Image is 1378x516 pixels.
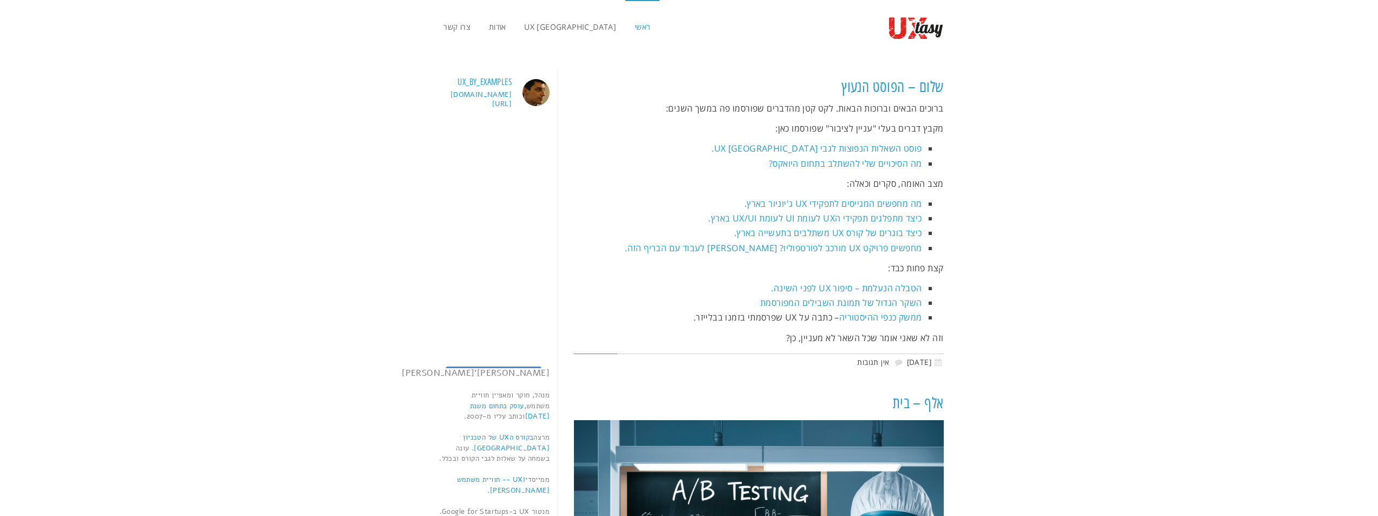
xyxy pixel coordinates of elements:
[574,121,944,136] p: מקבץ דברים בעלי "עניין לציבור" שפורסמו כאן:
[841,78,943,96] a: שלום – הפוסט הנעוץ
[708,212,922,224] a: כיצד מתפלגים תפקידי הUX לעומת UI לעומת UX/UI בארץ.
[574,261,944,276] p: קצת פחות כבד:
[907,357,944,367] time: [DATE]
[839,311,922,323] a: ממשק כנפי ההיסטוריה
[446,367,541,385] a: Instagram
[574,101,944,116] p: ברוכים הבאים וברוכות הבאות. לקט קטן מהדברים שפורסמו פה במשך השנים:
[489,22,506,32] span: אודות
[857,357,889,367] a: אין תגובות
[635,22,651,32] span: ראשי
[463,433,550,453] a: בקורס הUX של הטכניון [GEOGRAPHIC_DATA]
[457,475,550,495] a: UXI -- חוויית משתמש [PERSON_NAME]
[574,177,944,191] p: מצב האומה, סקרים וכאלה:
[744,198,922,210] a: מה מחפשים המגייסים לתפקידי UX ג'יוניור בארץ.
[443,22,471,32] span: צרו קשר
[574,310,922,325] li: – כתבה על UX שפרסמתי בזמנו בבלייזר.
[734,227,922,239] a: כיצד בוגרים של קורס UX משתלבים בתעשייה בארץ.
[893,394,944,413] a: אלף – בית
[402,367,550,379] font: [PERSON_NAME]'[PERSON_NAME]
[625,242,922,254] a: מחפשים פרויקט UX מורכב לפורטפוליו? [PERSON_NAME] לעבוד עם הבריף הזה.
[524,22,616,32] span: UX [GEOGRAPHIC_DATA]
[769,158,922,169] a: מה הסיכויים שלי להשתלב בתחום היואקס?
[760,297,922,309] a: השקר הגדול של תמונת השבילים המפורסמת
[470,401,550,422] a: עוסק בתחום משנת [DATE]
[435,77,550,109] a: ux_by_examples [DOMAIN_NAME][URL]
[574,331,944,345] p: וזה לא שאני אומר שכל השאר לא מעניין, כן?
[771,282,922,294] a: הטבלה הנעלמת – סיפור UX לפני השינה.
[435,90,512,109] p: [DOMAIN_NAME][URL]
[711,142,922,154] a: פוסט השאלות הנפוצות לגבי UX [GEOGRAPHIC_DATA].
[458,77,512,88] h3: ux_by_examples
[889,16,944,40] img: UXtasy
